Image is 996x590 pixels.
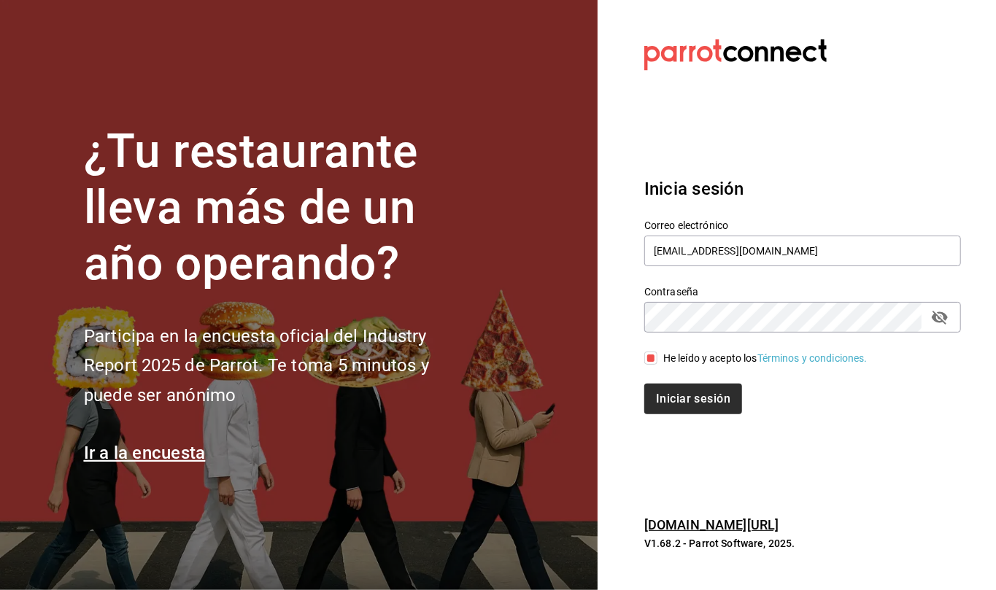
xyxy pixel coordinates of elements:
[84,124,478,292] h1: ¿Tu restaurante lleva más de un año operando?
[84,322,478,411] h2: Participa en la encuesta oficial del Industry Report 2025 de Parrot. Te toma 5 minutos y puede se...
[644,536,961,551] p: V1.68.2 - Parrot Software, 2025.
[644,176,961,202] h3: Inicia sesión
[927,305,952,330] button: passwordField
[84,443,206,463] a: Ir a la encuesta
[644,287,961,298] label: Contraseña
[644,517,779,532] a: [DOMAIN_NAME][URL]
[644,221,961,231] label: Correo electrónico
[644,236,961,266] input: Ingresa tu correo electrónico
[663,351,868,366] div: He leído y acepto los
[757,352,868,364] a: Términos y condiciones.
[644,384,742,414] button: Iniciar sesión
